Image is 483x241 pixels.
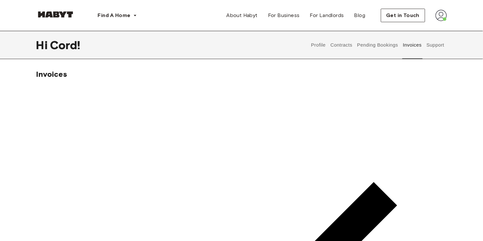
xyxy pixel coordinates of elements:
[305,9,349,22] a: For Landlords
[221,9,263,22] a: About Habyt
[402,31,422,59] button: Invoices
[98,12,131,19] span: Find A Home
[349,9,371,22] a: Blog
[93,9,142,22] button: Find A Home
[309,31,447,59] div: user profile tabs
[310,12,344,19] span: For Landlords
[426,31,445,59] button: Support
[310,31,327,59] button: Profile
[268,12,300,19] span: For Business
[50,38,81,52] span: Cord !
[330,31,353,59] button: Contracts
[354,12,366,19] span: Blog
[36,69,67,79] span: Invoices
[36,38,50,52] span: Hi
[381,9,425,22] button: Get in Touch
[436,10,447,21] img: avatar
[227,12,258,19] span: About Habyt
[263,9,305,22] a: For Business
[386,12,420,19] span: Get in Touch
[357,31,399,59] button: Pending Bookings
[36,11,75,18] img: Habyt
